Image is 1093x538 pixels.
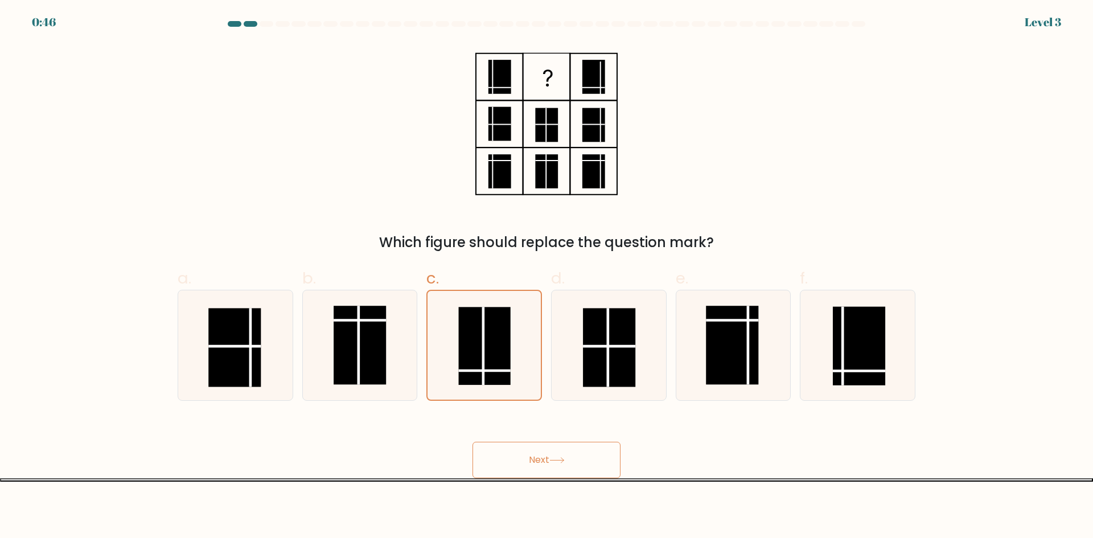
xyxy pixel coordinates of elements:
span: a. [178,267,191,289]
div: Which figure should replace the question mark? [184,232,909,253]
div: Level 3 [1025,14,1061,31]
span: c. [426,267,439,289]
button: Next [472,442,621,478]
span: f. [800,267,808,289]
span: e. [676,267,688,289]
div: 0:46 [32,14,56,31]
span: d. [551,267,565,289]
span: b. [302,267,316,289]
